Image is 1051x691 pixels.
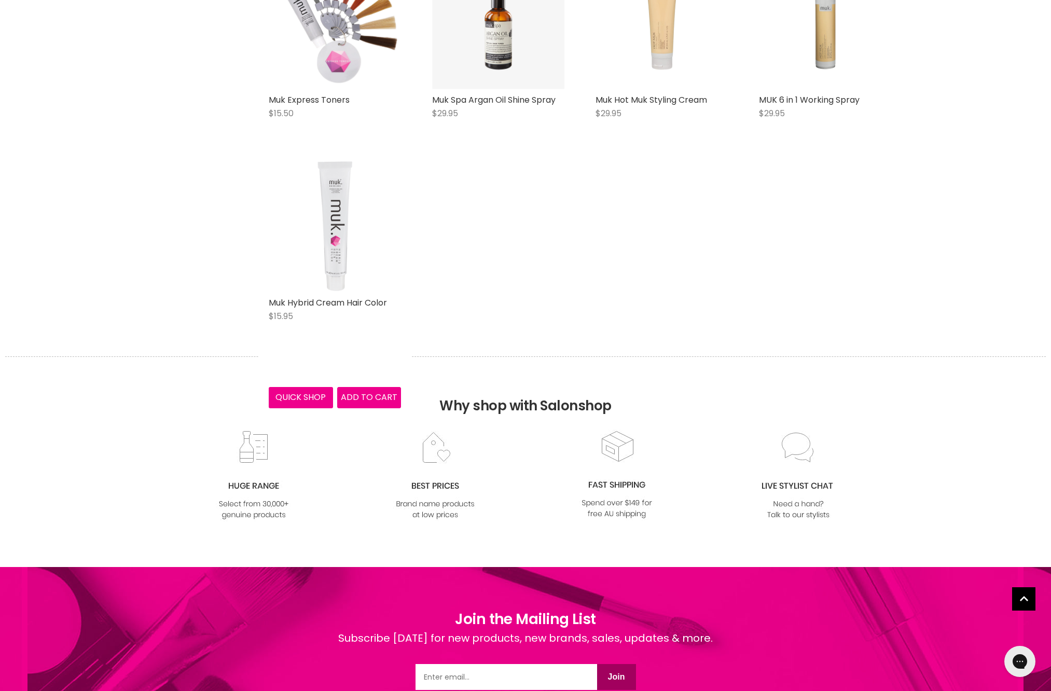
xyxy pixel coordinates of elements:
a: Back to top [1012,587,1035,611]
img: fast.jpg [575,430,659,520]
span: Add to cart [341,391,397,403]
span: Back to top [1012,587,1035,614]
span: $29.95 [432,107,458,119]
a: Muk Hybrid Cream Hair Color [269,297,387,309]
button: Quick shop [269,387,333,408]
a: Muk Hybrid Cream Hair Color [269,160,401,292]
img: range2_8cf790d4-220e-469f-917d-a18fed3854b6.jpg [212,431,296,521]
h2: Why shop with Salonshop [5,356,1046,430]
a: Muk Hot Muk Styling Cream [596,94,707,106]
iframe: Gorgias live chat messenger [999,642,1041,681]
span: $29.95 [596,107,621,119]
span: $15.95 [269,310,293,322]
div: Subscribe [DATE] for new products, new brands, sales, updates & more. [338,630,713,664]
a: Muk Spa Argan Oil Shine Spray [432,94,556,106]
img: Muk Hybrid Cream Hair Color [280,160,390,292]
img: chat_c0a1c8f7-3133-4fc6-855f-7264552747f6.jpg [756,431,840,521]
a: Muk Express Toners [269,94,350,106]
span: $29.95 [759,107,785,119]
button: Join [597,664,636,690]
h1: Join the Mailing List [338,609,713,630]
button: Add to cart [337,387,402,408]
a: MUK 6 in 1 Working Spray [759,94,860,106]
img: prices.jpg [393,431,477,521]
input: Email [416,664,597,690]
span: $15.50 [269,107,294,119]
